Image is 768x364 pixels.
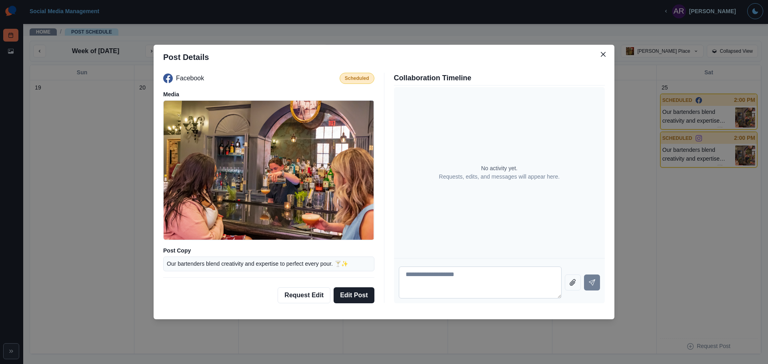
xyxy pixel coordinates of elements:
button: Request Edit [278,287,330,303]
p: Post Copy [163,247,374,255]
button: Attach file [565,274,581,290]
p: Our bartenders blend creativity and expertise to perfect every pour. 🍸✨ [167,260,348,268]
img: vr7xp7r6nflnhvjqjwxv [164,100,374,240]
p: Scheduled [345,75,369,82]
p: No activity yet. [481,164,518,173]
p: Facebook [176,74,204,83]
button: Send message [584,274,600,290]
button: Close [597,48,610,61]
button: Edit Post [334,287,374,303]
header: Post Details [154,45,614,70]
p: Requests, edits, and messages will appear here. [439,173,560,181]
p: Media [163,90,374,99]
p: Collaboration Timeline [394,73,605,84]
